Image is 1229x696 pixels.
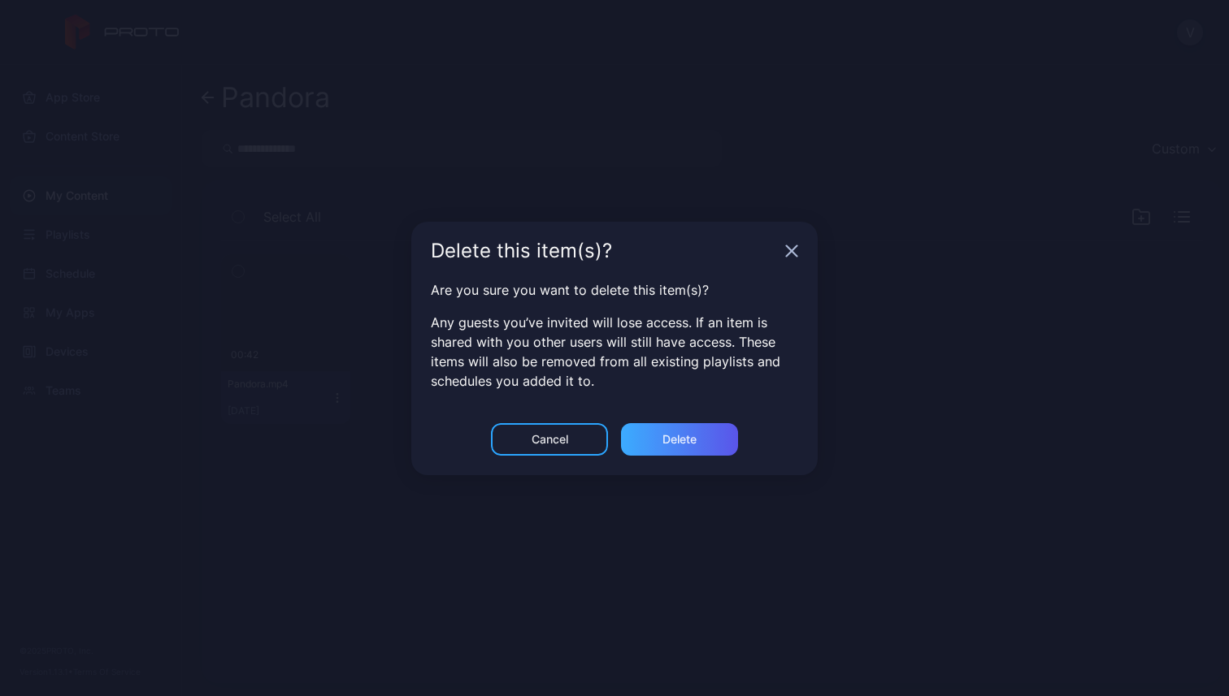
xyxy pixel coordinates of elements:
p: Any guests you’ve invited will lose access. If an item is shared with you other users will still ... [431,313,798,391]
div: Delete [662,433,697,446]
div: Cancel [532,433,568,446]
p: Are you sure you want to delete this item(s)? [431,280,798,300]
button: Cancel [491,423,608,456]
div: Delete this item(s)? [431,241,779,261]
button: Delete [621,423,738,456]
